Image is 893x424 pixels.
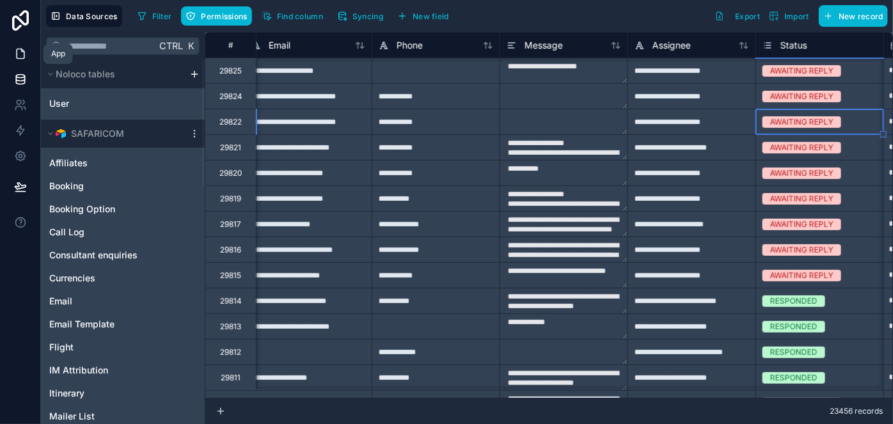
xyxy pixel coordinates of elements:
a: Mailer List [49,410,171,423]
div: RESPONDED [770,347,818,358]
a: Flight [49,341,171,354]
span: Currencies [49,272,95,285]
a: Affiliates [49,157,171,169]
div: Itinerary [43,383,202,404]
a: IM Attribution [49,364,171,377]
span: Call Log [49,226,84,239]
button: Find column [257,6,328,26]
div: 29820 [219,168,242,178]
a: Consultant enquiries [49,249,171,262]
a: Permissions [181,6,257,26]
div: Booking [43,176,202,196]
div: 29813 [220,322,241,332]
div: RESPONDED [770,295,818,307]
a: Booking [49,180,171,192]
div: Affiliates [43,153,202,173]
a: Email [49,295,171,308]
div: AWAITING REPLY [770,270,834,281]
button: Permissions [181,6,251,26]
div: 29819 [220,194,241,204]
div: RESPONDED [770,372,818,384]
div: 29814 [220,296,242,306]
div: RESPONDED [770,321,818,333]
span: Find column [277,12,323,21]
div: Flight [43,337,202,357]
div: User [43,93,202,114]
span: Affiliates [49,157,88,169]
div: 29816 [220,245,241,255]
span: Status [780,39,807,52]
div: 29811 [221,373,241,383]
span: Message [525,39,563,52]
span: Booking Option [49,203,115,216]
span: 23456 records [830,406,883,416]
div: 29815 [220,271,241,281]
div: Call Log [43,222,202,242]
button: Airtable LogoSAFARICOM [43,125,184,143]
div: AWAITING REPLY [770,219,834,230]
button: New field [393,6,454,26]
span: Assignee [652,39,691,52]
a: Syncing [333,6,393,26]
div: 29824 [219,91,242,102]
div: Currencies [43,268,202,288]
span: Email Template [49,318,115,331]
div: AWAITING REPLY [770,142,834,153]
a: New record [814,5,888,27]
span: Export [735,12,760,21]
span: SAFARICOM [71,127,124,140]
span: Flight [49,341,74,354]
div: AWAITING REPLY [770,91,834,102]
span: Data Sources [66,12,118,21]
span: New record [839,12,883,21]
span: Consultant enquiries [49,249,138,262]
button: Noloco tables [43,65,184,83]
span: Ctrl [158,38,184,54]
div: Consultant enquiries [43,245,202,265]
div: AWAITING REPLY [770,244,834,256]
a: Itinerary [49,387,171,400]
span: Phone [397,39,423,52]
span: New field [413,12,449,21]
button: Export [710,5,764,27]
div: Email Template [43,314,202,334]
div: # [215,40,246,50]
span: Mailer List [49,410,95,423]
span: Import [784,12,809,21]
div: 29825 [219,66,242,76]
a: User [49,97,158,110]
div: 29821 [220,143,241,153]
span: Email [49,295,72,308]
span: IM Attribution [49,364,108,377]
span: Permissions [201,12,247,21]
a: Booking Option [49,203,171,216]
div: AWAITING REPLY [770,193,834,205]
div: Booking Option [43,199,202,219]
a: Call Log [49,226,171,239]
div: Email [43,291,202,311]
span: Syncing [352,12,383,21]
button: Filter [132,6,177,26]
div: 29812 [220,347,241,357]
span: Booking [49,180,84,192]
span: User [49,97,69,110]
span: Email [269,39,290,52]
span: K [186,42,195,51]
div: AWAITING REPLY [770,398,834,409]
span: Itinerary [49,387,84,400]
div: AWAITING REPLY [770,116,834,128]
div: IM Attribution [43,360,202,381]
div: 29817 [220,219,241,230]
button: New record [819,5,888,27]
button: Data Sources [46,5,122,27]
span: Filter [152,12,172,21]
div: AWAITING REPLY [770,168,834,179]
a: Currencies [49,272,171,285]
div: App [51,49,65,59]
div: AWAITING REPLY [770,65,834,77]
img: Airtable Logo [56,129,66,139]
button: Syncing [333,6,388,26]
span: Noloco tables [56,68,115,81]
div: 29822 [219,117,242,127]
button: Import [764,5,814,27]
